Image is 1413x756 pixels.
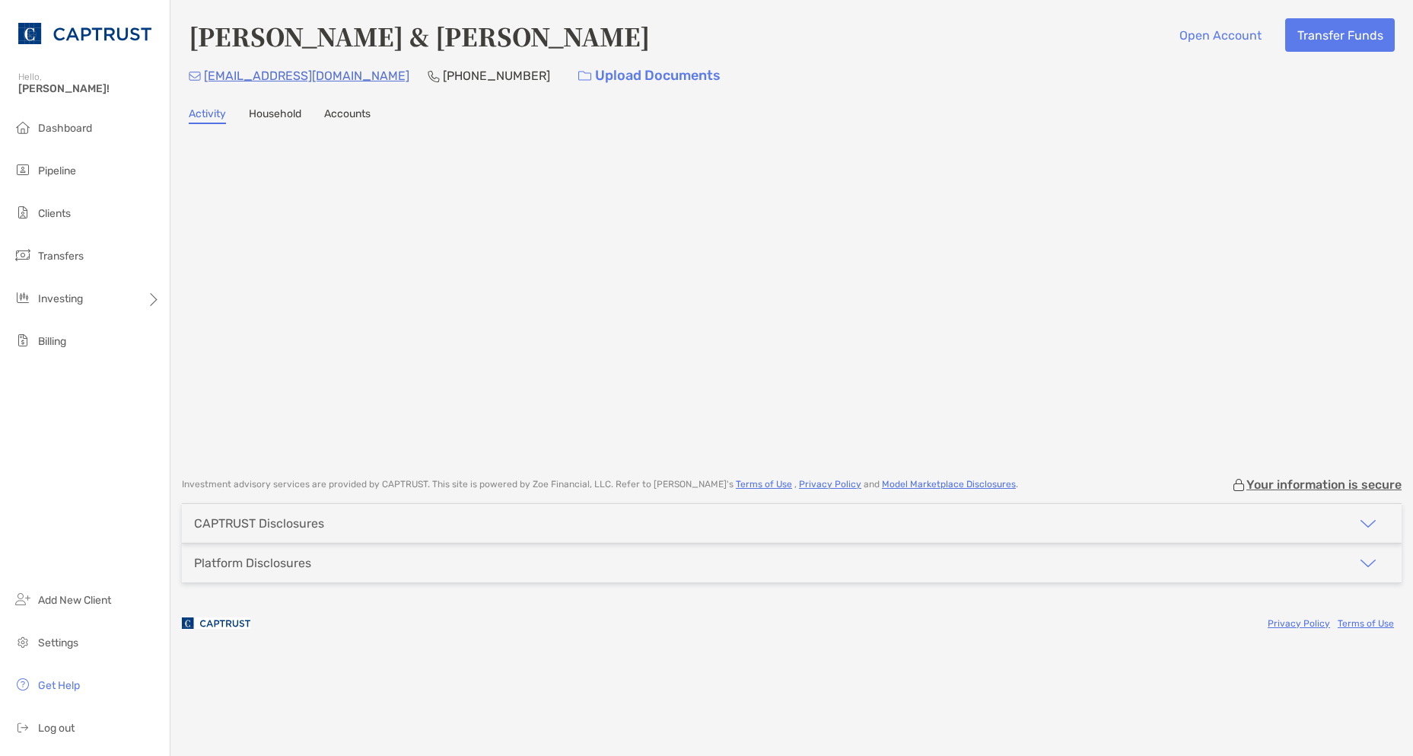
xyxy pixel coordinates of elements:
p: Investment advisory services are provided by CAPTRUST . This site is powered by Zoe Financial, LL... [182,479,1018,490]
a: Upload Documents [568,59,730,92]
img: Phone Icon [428,70,440,82]
img: transfers icon [14,246,32,264]
img: Email Icon [189,72,201,81]
img: dashboard icon [14,118,32,136]
span: Clients [38,207,71,220]
img: icon arrow [1359,554,1377,573]
div: Platform Disclosures [194,556,311,570]
img: get-help icon [14,675,32,694]
p: Your information is secure [1246,477,1402,492]
img: CAPTRUST Logo [18,6,151,61]
span: Pipeline [38,164,76,177]
a: Privacy Policy [1268,618,1330,629]
span: [PERSON_NAME]! [18,82,161,95]
p: [EMAIL_ADDRESS][DOMAIN_NAME] [204,66,409,85]
a: Model Marketplace Disclosures [882,479,1016,490]
span: Investing [38,292,83,305]
img: settings icon [14,633,32,651]
button: Open Account [1167,18,1273,52]
a: Accounts [324,107,371,124]
img: icon arrow [1359,515,1377,533]
img: clients icon [14,203,32,222]
img: billing icon [14,331,32,349]
img: investing icon [14,289,32,307]
span: Dashboard [38,122,92,135]
img: company logo [182,606,250,640]
a: Household [249,107,301,124]
img: logout icon [14,718,32,736]
h4: [PERSON_NAME] & [PERSON_NAME] [189,18,650,53]
img: add_new_client icon [14,590,32,608]
img: pipeline icon [14,161,32,179]
span: Get Help [38,679,80,692]
span: Add New Client [38,594,111,607]
a: Terms of Use [1338,618,1394,629]
img: button icon [578,71,591,81]
span: Log out [38,722,75,735]
span: Billing [38,335,66,348]
span: Transfers [38,250,84,263]
a: Terms of Use [736,479,792,490]
div: CAPTRUST Disclosures [194,516,324,531]
button: Transfer Funds [1285,18,1395,52]
a: Privacy Policy [799,479,861,490]
a: Activity [189,107,226,124]
span: Settings [38,636,78,649]
p: [PHONE_NUMBER] [443,66,550,85]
